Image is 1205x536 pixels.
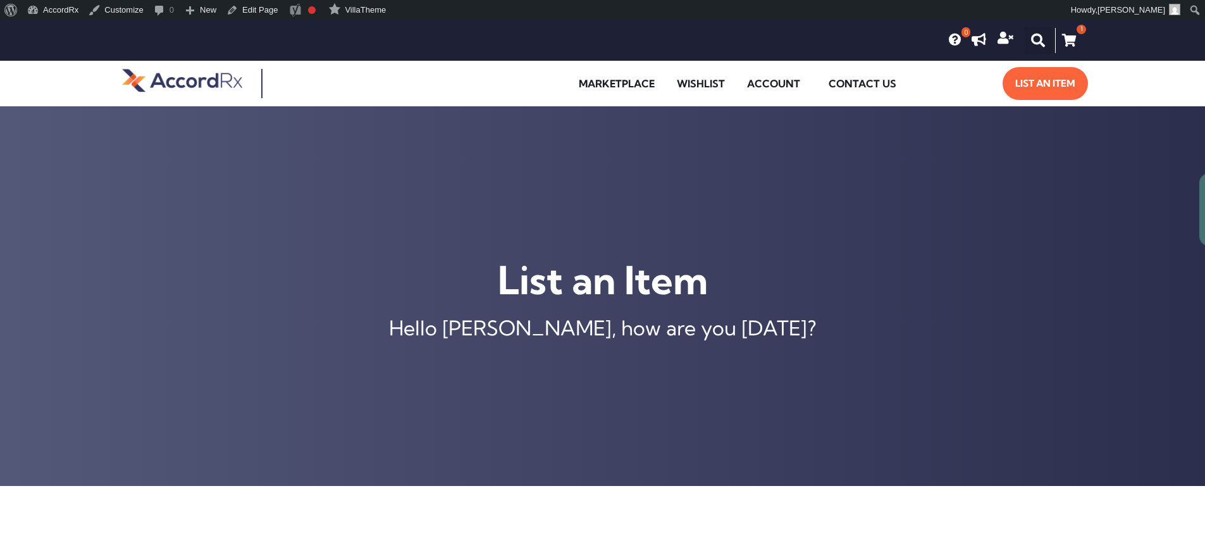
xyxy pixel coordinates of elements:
[819,69,906,98] a: Contact Us
[1003,67,1088,100] a: List an Item
[6,255,1199,305] h1: List an Item
[738,69,816,98] a: Account
[1097,5,1165,15] span: [PERSON_NAME]
[961,27,970,37] span: 0
[6,318,1199,338] div: Hello [PERSON_NAME], how are you [DATE]?
[1055,28,1083,53] a: 1
[1077,25,1086,34] div: 1
[949,34,961,46] a: 0
[122,67,242,94] img: default-logo
[667,69,734,98] a: Wishlist
[569,69,664,98] a: Marketplace
[1015,73,1075,94] span: List an Item
[308,6,316,14] div: Focus keyphrase not set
